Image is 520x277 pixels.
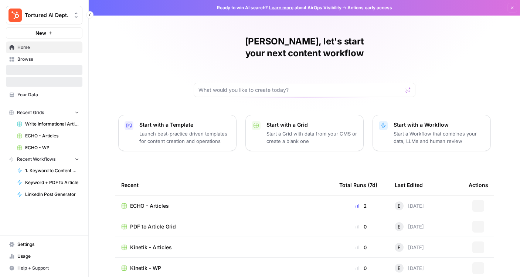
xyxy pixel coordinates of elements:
[17,241,79,248] span: Settings
[339,175,377,195] div: Total Runs (7d)
[395,222,424,231] div: [DATE]
[118,115,237,151] button: Start with a TemplateLaunch best-practice driven templates for content creation and operations
[6,41,82,53] a: Home
[17,109,44,116] span: Recent Grids
[121,202,327,210] a: ECHO - Articles
[194,36,415,59] h1: [PERSON_NAME], let's start your next content workflow
[373,115,491,151] button: Start with a WorkflowStart a Workflow that combines your data, LLMs and human review
[217,4,341,11] span: Ready to win AI search? about AirOps Visibility
[6,27,82,39] button: New
[25,121,79,127] span: Write Informational Articles
[130,202,169,210] span: ECHO - Articles
[17,56,79,63] span: Browse
[6,107,82,118] button: Recent Grids
[339,223,383,230] div: 0
[139,130,230,145] p: Launch best-practice driven templates for content creation and operations
[395,201,424,210] div: [DATE]
[14,188,82,200] a: LinkedIn Post Generator
[14,130,82,142] a: ECHO - Articles
[347,4,392,11] span: Actions early access
[130,264,161,272] span: Kinetik - WP
[394,121,485,129] p: Start with a Workflow
[245,115,364,151] button: Start with a GridStart a Grid with data from your CMS or create a blank one
[398,244,401,251] span: E
[14,177,82,188] a: Keyword + PDF to Article
[25,167,79,174] span: 1. Keyword to Content Brief (incl. Outline)
[398,223,401,230] span: E
[25,11,69,19] span: Tortured AI Dept.
[25,133,79,139] span: ECHO - Articles
[14,142,82,154] a: ECHO - WP
[266,130,357,145] p: Start a Grid with data from your CMS or create a blank one
[395,175,423,195] div: Last Edited
[269,5,293,10] a: Learn more
[6,89,82,101] a: Your Data
[339,202,383,210] div: 2
[121,175,327,195] div: Recent
[139,121,230,129] p: Start with a Template
[6,250,82,262] a: Usage
[25,144,79,151] span: ECHO - WP
[130,244,172,251] span: Kinetik - Articles
[25,179,79,186] span: Keyword + PDF to Article
[121,264,327,272] a: Kinetik - WP
[14,118,82,130] a: Write Informational Articles
[121,223,327,230] a: PDF to Article Grid
[198,86,402,94] input: What would you like to create today?
[394,130,485,145] p: Start a Workflow that combines your data, LLMs and human review
[6,53,82,65] a: Browse
[121,244,327,251] a: Kinetik - Articles
[6,238,82,250] a: Settings
[17,91,79,98] span: Your Data
[35,29,46,37] span: New
[9,9,22,22] img: Tortured AI Dept. Logo
[130,223,176,230] span: PDF to Article Grid
[17,44,79,51] span: Home
[395,264,424,273] div: [DATE]
[6,154,82,165] button: Recent Workflows
[25,191,79,198] span: LinkedIn Post Generator
[339,264,383,272] div: 0
[6,6,82,24] button: Workspace: Tortured AI Dept.
[395,243,424,252] div: [DATE]
[6,262,82,274] button: Help + Support
[398,202,401,210] span: E
[398,264,401,272] span: E
[14,165,82,177] a: 1. Keyword to Content Brief (incl. Outline)
[17,156,55,163] span: Recent Workflows
[339,244,383,251] div: 0
[17,253,79,260] span: Usage
[469,175,488,195] div: Actions
[17,265,79,271] span: Help + Support
[266,121,357,129] p: Start with a Grid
